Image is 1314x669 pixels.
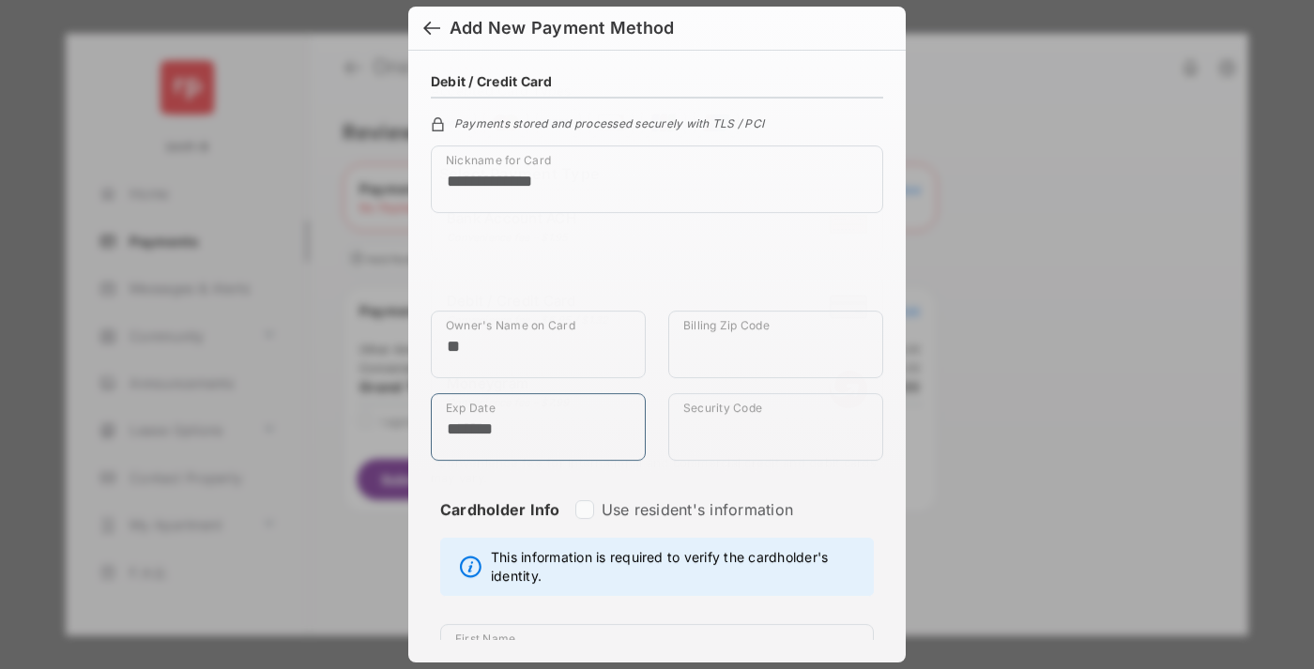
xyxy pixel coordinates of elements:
iframe: Credit card field [431,228,883,311]
div: Add New Payment Method [450,18,674,38]
span: This information is required to verify the cardholder's identity. [491,548,863,585]
div: Payments stored and processed securely with TLS / PCI [431,114,883,130]
strong: Cardholder Info [440,500,560,553]
h4: Debit / Credit Card [431,73,553,89]
label: Use resident's information [602,500,793,519]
